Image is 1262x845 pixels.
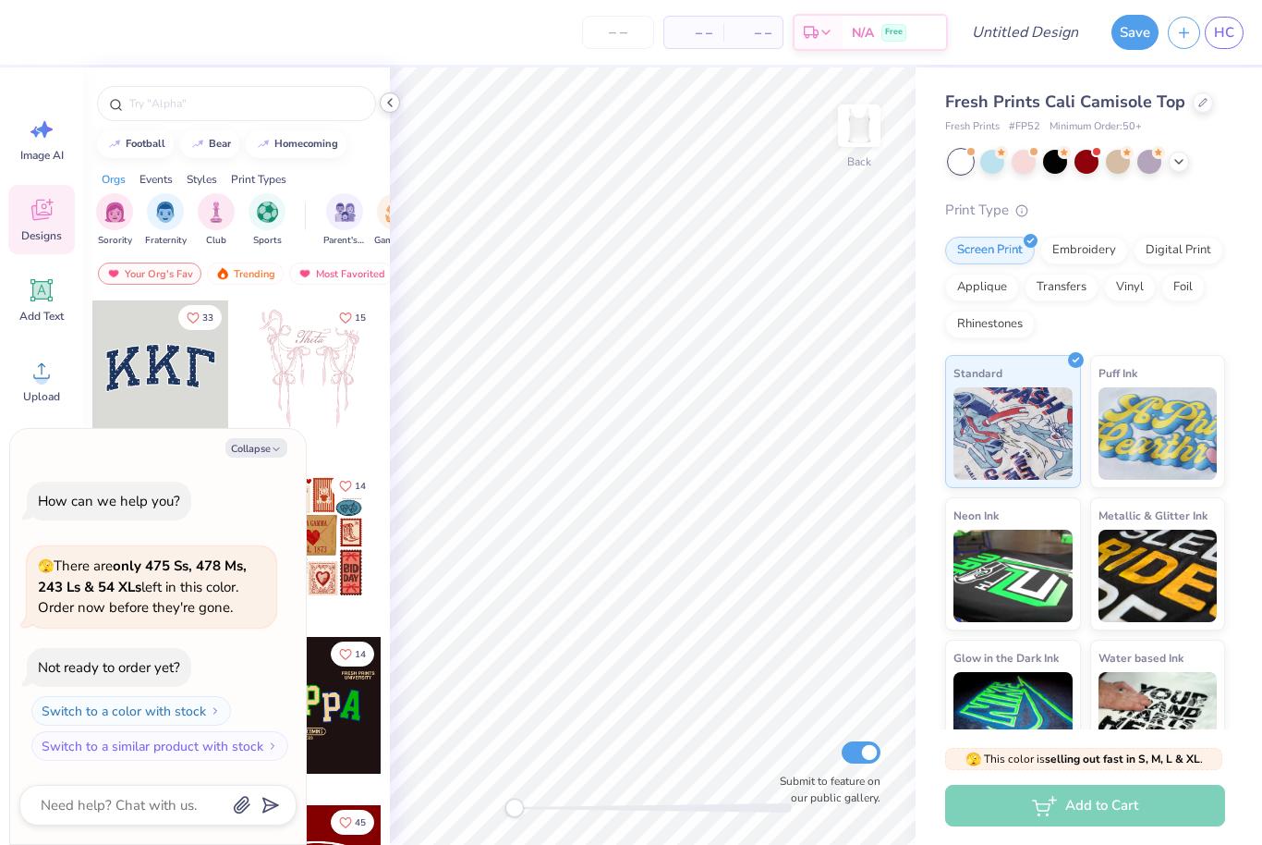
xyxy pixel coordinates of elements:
[19,309,64,324] span: Add Text
[852,23,874,43] span: N/A
[770,773,880,806] label: Submit to feature on our public gallery.
[953,530,1073,622] img: Neon Ink
[289,263,394,285] div: Most Favorited
[155,202,176,223] img: Fraternity Image
[38,557,247,596] strong: only 475 Ss, 478 Ms, 243 Ls & 54 XLs
[323,193,366,248] button: filter button
[145,234,187,248] span: Fraternity
[98,263,201,285] div: Your Org's Fav
[1098,387,1218,480] img: Puff Ink
[1098,648,1183,667] span: Water based Ink
[582,16,654,49] input: – –
[355,650,366,659] span: 14
[945,311,1035,338] div: Rhinestones
[253,234,282,248] span: Sports
[190,139,205,150] img: trend_line.gif
[1098,506,1207,525] span: Metallic & Glitter Ink
[1098,530,1218,622] img: Metallic & Glitter Ink
[215,267,230,280] img: trending.gif
[31,731,288,761] button: Switch to a similar product with stock
[249,193,285,248] button: filter button
[206,202,226,223] img: Club Image
[145,193,187,248] div: filter for Fraternity
[198,193,235,248] div: filter for Club
[249,193,285,248] div: filter for Sports
[178,305,222,330] button: Like
[385,202,407,223] img: Game Day Image
[180,130,239,158] button: bear
[505,799,524,817] div: Accessibility label
[1161,274,1205,301] div: Foil
[953,363,1002,383] span: Standard
[1214,22,1234,43] span: HC
[1025,274,1098,301] div: Transfers
[841,107,878,144] img: Back
[1050,119,1142,135] span: Minimum Order: 50 +
[1009,119,1040,135] span: # FP52
[145,193,187,248] button: filter button
[207,263,284,285] div: Trending
[106,267,121,280] img: most_fav.gif
[945,91,1185,113] span: Fresh Prints Cali Camisole Top
[187,171,217,188] div: Styles
[210,705,221,716] img: Switch to a color with stock
[20,148,64,163] span: Image AI
[331,473,374,498] button: Like
[246,130,346,158] button: homecoming
[323,234,366,248] span: Parent's Weekend
[945,274,1019,301] div: Applique
[675,23,712,43] span: – –
[323,193,366,248] div: filter for Parent's Weekend
[953,506,999,525] span: Neon Ink
[140,171,173,188] div: Events
[1134,237,1223,264] div: Digital Print
[31,696,231,726] button: Switch to a color with stock
[21,228,62,243] span: Designs
[734,23,771,43] span: – –
[1040,237,1128,264] div: Embroidery
[945,119,1000,135] span: Fresh Prints
[38,557,247,617] span: There are left in this color. Order now before they're gone.
[1111,15,1159,50] button: Save
[267,741,278,752] img: Switch to a similar product with stock
[1098,363,1137,383] span: Puff Ink
[374,193,417,248] div: filter for Game Day
[374,234,417,248] span: Game Day
[257,202,278,223] img: Sports Image
[1098,672,1218,765] img: Water based Ink
[198,193,235,248] button: filter button
[1205,17,1244,49] a: HC
[206,234,226,248] span: Club
[297,267,312,280] img: most_fav.gif
[1045,752,1200,766] strong: selling out fast in S, M, L & XL
[953,648,1059,667] span: Glow in the Dark Ink
[38,557,54,575] span: 🫣
[957,14,1093,51] input: Untitled Design
[102,171,126,188] div: Orgs
[38,492,180,510] div: How can we help you?
[355,313,366,323] span: 15
[847,153,871,170] div: Back
[126,139,165,149] div: football
[953,387,1073,480] img: Standard
[104,202,126,223] img: Sorority Image
[374,193,417,248] button: filter button
[331,642,374,667] button: Like
[355,818,366,827] span: 45
[256,139,271,150] img: trend_line.gif
[945,237,1035,264] div: Screen Print
[202,313,213,323] span: 33
[953,672,1073,765] img: Glow in the Dark Ink
[98,234,132,248] span: Sorority
[331,810,374,835] button: Like
[885,26,903,39] span: Free
[97,130,174,158] button: football
[107,139,122,150] img: trend_line.gif
[231,171,286,188] div: Print Types
[355,482,366,491] span: 14
[331,305,374,330] button: Like
[1104,274,1156,301] div: Vinyl
[209,139,231,149] div: bear
[274,139,338,149] div: homecoming
[334,202,356,223] img: Parent's Weekend Image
